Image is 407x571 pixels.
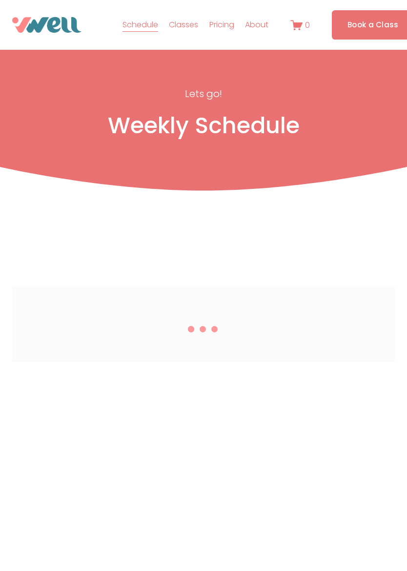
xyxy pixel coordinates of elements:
[245,17,268,33] a: folder dropdown
[305,20,310,31] span: 0
[169,18,198,32] span: Classes
[12,112,395,140] h1: Weekly Schedule
[169,17,198,33] a: folder dropdown
[209,17,234,33] a: Pricing
[290,19,310,31] a: 0 items in cart
[12,17,81,33] img: VWell
[122,17,158,33] a: Schedule
[125,85,282,102] p: Lets go!
[245,18,268,32] span: About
